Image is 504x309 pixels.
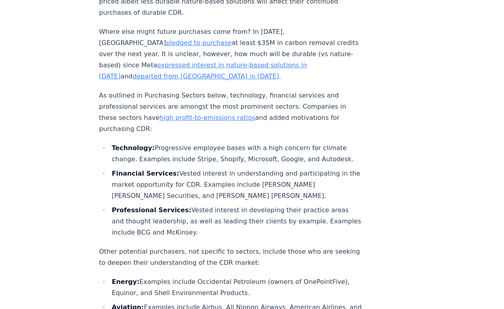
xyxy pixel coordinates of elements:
[110,205,363,238] li: Vested interest in developing their practice areas and thought leadership, as well as leading the...
[112,144,155,152] strong: Technology:
[99,90,363,135] p: As outlined in Purchasing Sectors below, technology, financial services and professional services...
[110,168,363,201] li: Vested interest in understanding and participating in the market opportunity for CDR. Examples in...
[112,278,139,286] strong: Energy:
[110,276,363,299] li: Examples include Occidental Petroleum (owners of OnePointFive), Equinor, and Shell Environmental ...
[110,143,363,165] li: Progressive employee bases with a high concern for climate change. Examples include Stripe, Shopi...
[99,61,307,80] a: expressed interest in nature-based solutions in [DATE]
[166,39,231,47] a: pledged to purchase
[112,170,179,177] strong: Financial Services:
[99,246,363,268] p: Other potential purchasers, not specific to sectors, include those who are seeking to deepen thei...
[112,206,192,214] strong: Professional Services:
[133,72,279,80] a: departed from [GEOGRAPHIC_DATA] in [DATE]
[159,114,255,121] a: high profit-to-emissions ratios
[99,26,363,82] p: Where else might future purchases come from? In [DATE], [GEOGRAPHIC_DATA] at least $35M in carbon...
